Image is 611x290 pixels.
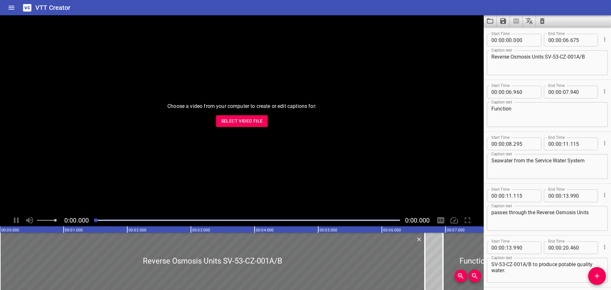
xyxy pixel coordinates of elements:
input: 00 [556,241,562,254]
input: 00 [548,86,554,98]
input: 00 [556,34,562,46]
textarea: SV-53-CZ-001A/B to produce potable quality water. [491,261,603,279]
span: : [562,189,563,202]
span: : [497,189,499,202]
div: Delete Cue [415,235,422,244]
span: Select Video File [221,117,263,125]
div: Hide/Show Captions [435,214,447,226]
input: 00 [491,241,497,254]
span: . [512,34,513,46]
button: Save captions to file [497,15,510,27]
input: 990 [513,241,537,254]
input: 11 [563,138,569,150]
div: Play progress [94,220,400,221]
button: Clear captions [536,15,549,27]
span: . [512,241,513,254]
input: 00 [556,86,562,98]
div: Cue Options [600,31,608,48]
span: . [512,86,513,98]
input: 00 [556,189,562,202]
text: 00:03.000 [192,228,210,232]
span: . [569,189,570,202]
text: 00:02.000 [129,228,146,232]
button: Delete [415,235,423,244]
span: : [554,86,556,98]
span: : [554,241,556,254]
span: : [497,34,499,46]
input: 00 [491,34,497,46]
button: Translate captions [523,15,536,27]
input: 960 [513,86,537,98]
textarea: Seawater from the Service Water System [491,158,603,176]
button: Load captions from file [484,15,497,27]
input: 00 [548,138,554,150]
span: . [512,138,513,150]
svg: Load captions from file [486,17,494,25]
span: : [554,138,556,150]
input: 00 [491,189,497,202]
span: : [497,241,499,254]
input: 990 [570,189,593,202]
span: : [562,241,563,254]
button: Add Cue [588,267,606,285]
svg: Save captions to file [499,17,507,25]
textarea: passes through the Reverse Osmosis Units [491,209,603,228]
span: : [505,189,506,202]
input: 20 [563,241,569,254]
input: 940 [570,86,593,98]
input: 00 [499,241,505,254]
textarea: Function [491,106,603,124]
button: Cue Options [600,191,609,199]
input: 295 [513,138,537,150]
svg: Clear captions [538,17,546,25]
input: 00 [548,34,554,46]
text: 00:01.000 [65,228,83,232]
span: : [562,34,563,46]
input: 675 [570,34,593,46]
input: 06 [506,86,512,98]
button: Zoom In [454,270,467,282]
textarea: Reverse Osmosis Units SV-53-CZ-001A/B [491,54,603,72]
input: 06 [563,34,569,46]
input: 00 [499,138,505,150]
input: 00 [491,138,497,150]
input: 00 [548,241,554,254]
input: 13 [506,241,512,254]
span: Select a video in the pane to the left, then you can automatically extract captions. [510,15,523,27]
button: Cue Options [600,139,609,147]
div: Toggle Full Screen [461,214,474,226]
input: 00 [499,34,505,46]
text: 00:07.000 [447,228,465,232]
span: : [505,138,506,150]
input: 08 [506,138,512,150]
input: 00 [499,86,505,98]
span: : [505,86,506,98]
span: . [569,138,570,150]
input: 115 [513,189,537,202]
span: . [569,241,570,254]
input: 07 [563,86,569,98]
span: : [554,189,556,202]
text: 00:05.000 [320,228,337,232]
input: 460 [570,241,593,254]
span: : [562,86,563,98]
text: 00:00.000 [1,228,19,232]
button: Cue Options [600,87,609,95]
div: Playback Speed [448,214,460,226]
div: Cue Options [600,187,608,203]
input: 13 [563,189,569,202]
span: : [505,34,506,46]
h6: VTT Creator [35,3,71,13]
span: . [569,34,570,46]
div: Cue Options [600,135,608,152]
span: Video Duration [405,216,430,224]
p: Choose a video from your computer to create or edit captions for: [167,103,316,110]
span: : [554,34,556,46]
span: . [512,189,513,202]
input: 00 [499,189,505,202]
span: : [505,241,506,254]
span: : [497,86,499,98]
span: : [497,138,499,150]
input: 00 [556,138,562,150]
svg: Translate captions [525,17,533,25]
